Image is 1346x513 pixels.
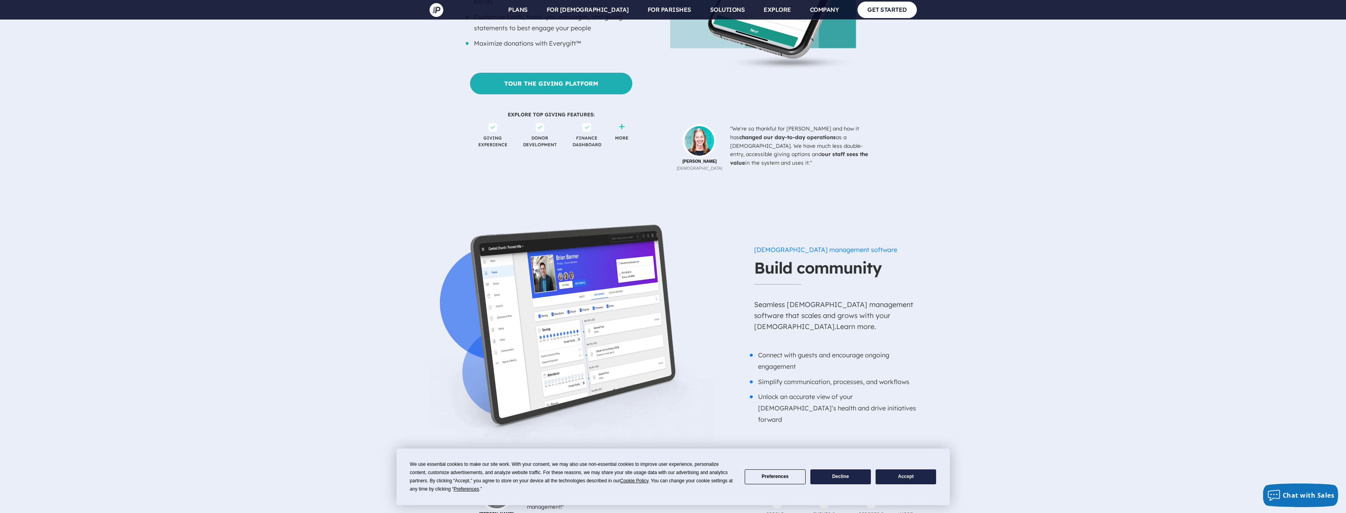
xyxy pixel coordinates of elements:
[745,469,805,485] button: Preferences
[754,372,916,388] li: Simplify communication, processes, and workflows
[470,123,516,158] span: GIVING EXPERIENCE
[615,135,628,142] a: MORE
[858,2,917,18] a: GET STARTED
[517,123,563,158] span: DONOR DEVELOPMENT
[754,346,916,372] li: Connect with guests and encourage ongoing engagement
[470,94,632,123] span: EXPLORE TOP GIVING FEATURES:
[876,469,936,485] button: Accept
[730,124,872,167] div: "We're so thankful for [PERSON_NAME] and how it has as a [DEMOGRAPHIC_DATA]. We have much less do...
[754,242,916,257] h6: [DEMOGRAPHIC_DATA] management software
[564,123,610,158] span: FINANCE DASHBOARD
[410,460,735,493] div: We use essential cookies to make our site work. With your consent, we may also use non-essential ...
[739,134,836,140] b: changed our day-to-day operations
[754,257,916,284] h3: Build community
[397,449,950,505] div: Cookie Consent Prompt
[836,322,876,331] a: Learn more.
[677,158,722,166] b: [PERSON_NAME]
[683,124,716,158] img: profile_kamy-beattie.png
[677,158,722,171] p: [DEMOGRAPHIC_DATA]
[454,486,479,492] span: Preferences
[470,34,632,49] li: Maximize donations with Everygift™
[470,73,632,94] a: Tour the Giving Platform
[754,387,916,425] li: Unlock an accurate view of your [DEMOGRAPHIC_DATA]’s health and drive initiatives forward
[620,478,648,484] span: Cookie Policy
[754,291,916,346] p: Seamless [DEMOGRAPHIC_DATA] management software that scales and grows with your [DEMOGRAPHIC_DATA].
[810,469,871,485] button: Decline
[1263,484,1339,507] button: Chat with Sales
[470,7,632,34] li: Customize funds, thank-you messages, and giving statements to best engage your people
[1283,491,1335,500] span: Chat with Sales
